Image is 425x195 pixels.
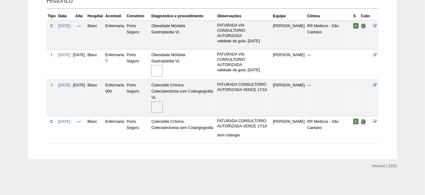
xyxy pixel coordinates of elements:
th: Equipe [272,12,306,21]
td: Obesidade Mórbida Gastroplastia VL [150,20,216,49]
span: Confirmada [353,23,359,29]
span: Consultório [361,23,366,29]
td: RR Médicos - São Caetano [306,116,352,144]
th: Clínica [306,12,352,21]
span: [DATE] [73,83,85,87]
th: Cobr. [360,12,372,21]
td: — [306,80,352,116]
td: [PERSON_NAME] [272,116,306,144]
th: Data [57,12,72,21]
div: I [48,52,56,58]
div: C [48,118,56,125]
td: Porto Seguro [125,116,150,144]
p: FATURADA CONSULTORIO AUTORIZADA VENCE 17/10 [217,118,271,129]
th: S [352,12,360,21]
th: Alta [72,12,86,21]
td: — [72,20,86,49]
td: Blanc [86,20,104,49]
a: [DATE] [58,83,70,87]
td: Blanc [86,80,104,116]
td: [PERSON_NAME] [272,50,306,80]
th: Tipo [46,12,57,21]
th: Hospital [86,12,104,21]
td: Blanc [86,116,104,144]
td: RR Médicos - São Caetano [306,20,352,49]
td: [PERSON_NAME] [272,80,306,116]
td: Porto Seguro [125,50,150,80]
td: Porto Seguro [125,80,150,116]
span: [DATE] [73,53,85,57]
th: Convênio [125,12,150,21]
td: — [72,116,86,144]
p: FATURADA VIA CONSULTORIO AUTORIZADA validade da guia- [DATE] [217,52,271,73]
p: sem colangio [217,133,271,138]
td: Obesidade Mórbida Gastroplastia VL [150,50,216,80]
td: Porto Seguro [125,20,150,49]
td: Colecistite Crônica Colecistectomia sem Colangiografia [150,116,216,144]
p: FATURADA VIA CONSULTORIO AUTORIZADA validade da guia- [DATE] [217,23,271,44]
a: [DATE] [58,24,70,28]
th: Observações [216,12,272,21]
span: Consultório [361,119,366,124]
td: Enfermaria 000 [104,80,125,116]
div: C [48,23,56,29]
td: Enfermaria [104,20,125,49]
th: Acomod. [104,12,125,21]
a: [DATE] [58,53,70,57]
a: [DATE] [58,119,70,124]
td: Colecistite Crônica Colecistectomia com Colangiografia VL [150,80,216,116]
td: [PERSON_NAME] [272,20,306,49]
div: Intranet | 2025 [372,163,397,169]
td: Enfermaria [104,116,125,144]
div: I [48,82,56,88]
th: Diagnóstico e procedimento [150,12,216,21]
td: Blanc [86,50,104,80]
td: Enfermaria ? [104,50,125,80]
span: Confirmada [353,119,359,124]
p: FATURADA CONSULTORIO AUTORIZADA VENCE 17/10 [217,82,271,93]
td: — [306,50,352,80]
